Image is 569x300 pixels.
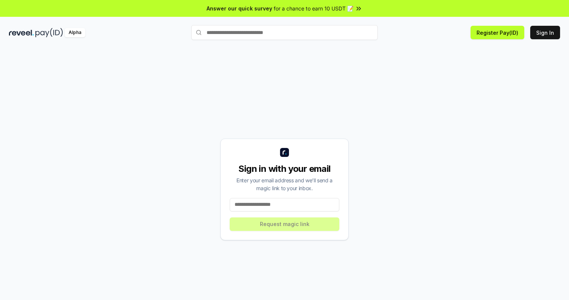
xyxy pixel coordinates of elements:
div: Enter your email address and we’ll send a magic link to your inbox. [230,176,339,192]
span: for a chance to earn 10 USDT 📝 [274,4,353,12]
button: Sign In [530,26,560,39]
button: Register Pay(ID) [471,26,524,39]
img: reveel_dark [9,28,34,37]
img: logo_small [280,148,289,157]
span: Answer our quick survey [207,4,272,12]
div: Sign in with your email [230,163,339,175]
img: pay_id [35,28,63,37]
div: Alpha [65,28,85,37]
